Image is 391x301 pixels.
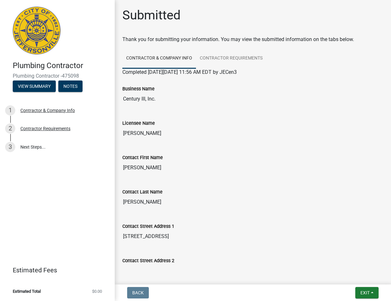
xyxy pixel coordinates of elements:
h1: Submitted [122,8,181,23]
label: Contact Street Address 1 [122,224,174,229]
label: Contact First Name [122,156,163,160]
div: Thank you for submitting your information. You may view the submitted information on the tabs below. [122,36,383,43]
a: Estimated Fees [5,264,105,276]
button: View Summary [13,80,56,92]
button: Back [127,287,149,298]
div: Contractor Requirements [20,126,70,131]
h4: Plumbing Contractor [13,61,110,70]
span: Plumbing Contractor -475098 [13,73,102,79]
img: City of Jeffersonville, Indiana [13,7,61,54]
div: Contractor & Company Info [20,108,75,113]
wm-modal-confirm: Summary [13,84,56,89]
wm-modal-confirm: Notes [58,84,83,89]
div: 1 [5,105,15,115]
label: Contact Last Name [122,190,163,194]
span: Estimated Total [13,289,41,293]
a: Contractor Requirements [196,48,266,69]
a: Contractor & Company Info [122,48,196,69]
label: Licensee Name [122,121,155,126]
label: Business Name [122,87,155,91]
span: $0.00 [92,289,102,293]
div: 2 [5,123,15,134]
button: Notes [58,80,83,92]
button: Exit [355,287,379,298]
span: Exit [360,290,370,295]
span: Completed [DATE][DATE] 11:56 AM EDT by JECen3 [122,69,237,75]
label: Contact Street Address 2 [122,259,174,263]
div: 3 [5,142,15,152]
span: Back [132,290,144,295]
